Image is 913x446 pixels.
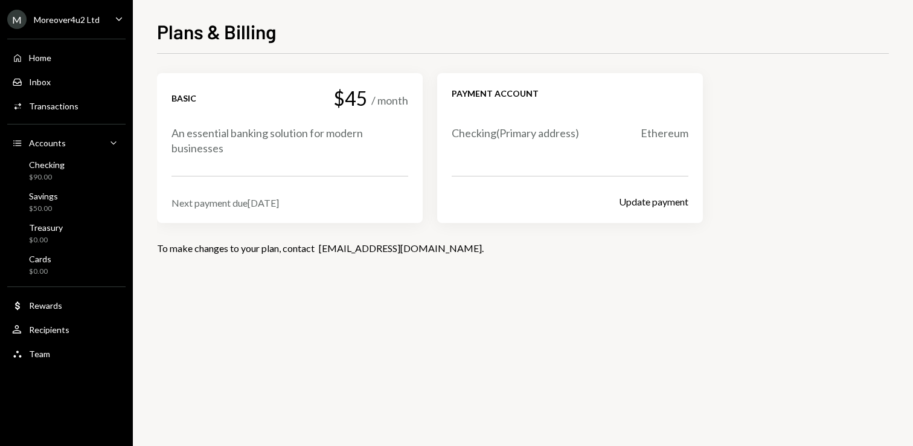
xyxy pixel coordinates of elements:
[29,235,63,245] div: $0.00
[29,172,65,183] div: $90.00
[641,126,688,141] div: Ethereum
[29,138,66,148] div: Accounts
[157,19,277,44] h1: Plans & Billing
[319,242,482,255] a: [EMAIL_ADDRESS][DOMAIN_NAME]
[7,71,126,92] a: Inbox
[29,77,51,87] div: Inbox
[7,219,126,248] a: Treasury$0.00
[29,204,58,214] div: $50.00
[34,15,100,25] div: Moreover4u2 Ltd
[7,47,126,68] a: Home
[452,88,688,99] div: Payment account
[29,300,62,311] div: Rewards
[619,196,688,208] button: Update payment
[171,126,408,156] div: An essential banking solution for modern businesses
[7,156,126,185] a: Checking$90.00
[29,325,69,335] div: Recipients
[171,197,408,208] div: Next payment due [DATE]
[29,160,65,170] div: Checking
[7,10,27,29] div: M
[29,267,51,277] div: $0.00
[29,222,63,233] div: Treasury
[29,101,78,111] div: Transactions
[333,88,368,109] div: $45
[171,92,196,104] div: Basic
[7,187,126,216] a: Savings$50.00
[29,191,58,201] div: Savings
[29,349,50,359] div: Team
[7,294,126,316] a: Rewards
[7,95,126,117] a: Transactions
[157,242,889,254] div: To make changes to your plan, contact .
[29,254,51,264] div: Cards
[371,93,408,108] div: / month
[452,126,579,141] div: Checking ( Primary address)
[7,132,126,154] a: Accounts
[7,250,126,279] a: Cards$0.00
[29,53,51,63] div: Home
[7,343,126,364] a: Team
[7,318,126,340] a: Recipients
